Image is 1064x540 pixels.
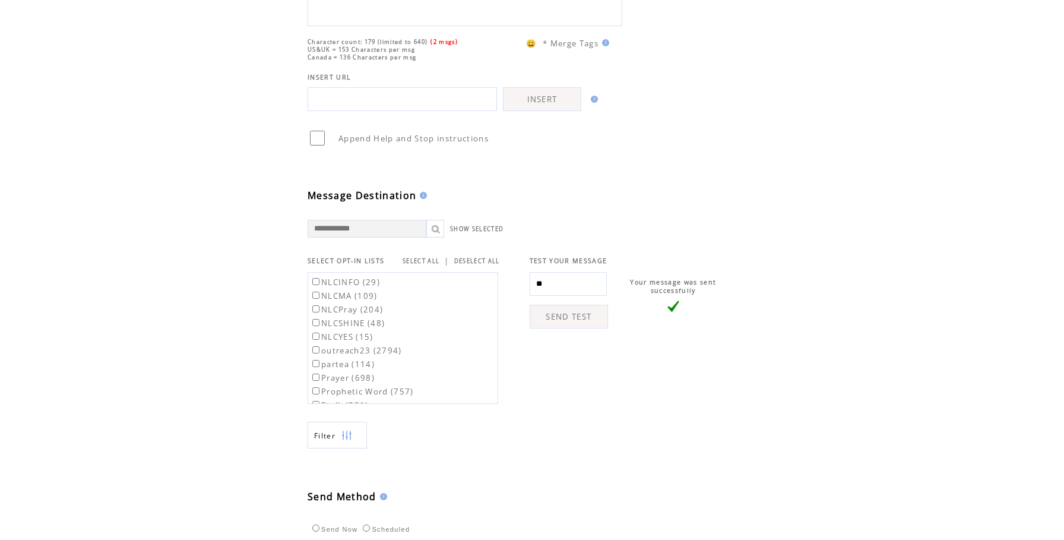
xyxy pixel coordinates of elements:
[338,133,489,144] span: Append Help and Stop instructions
[312,278,319,285] input: NLCINFO (29)
[630,278,716,295] span: Your message was sent successfully
[310,277,380,288] label: NLCINFO (29)
[308,189,416,202] span: Message Destination
[310,331,373,342] label: NLCYES (15)
[309,526,357,533] label: Send Now
[530,305,608,329] a: SEND TEST
[308,38,427,46] span: Character count: 179 (limited to 640)
[310,318,385,329] label: NLCSHINE (48)
[312,333,319,340] input: NLCYES (15)
[312,305,319,312] input: NLCPray (204)
[308,46,415,53] span: US&UK = 153 Characters per msg
[450,225,503,233] a: SHOW SELECTED
[543,38,598,49] span: * Merge Tags
[312,374,319,381] input: Prayer (698)
[403,257,439,265] a: SELECT ALL
[530,257,607,265] span: TEST YOUR MESSAGE
[308,422,367,449] a: Filter
[312,525,319,532] input: Send Now
[598,39,609,46] img: help.gif
[416,192,427,199] img: help.gif
[363,525,370,532] input: Scheduled
[312,360,319,367] input: partea (114)
[312,346,319,353] input: outreach23 (2794)
[312,401,319,408] input: Ptalk (891)
[308,257,384,265] span: SELECT OPT-IN LISTS
[310,290,378,301] label: NLCMA (109)
[308,73,351,81] span: INSERT URL
[360,526,410,533] label: Scheduled
[376,493,387,500] img: help.gif
[312,319,319,326] input: NLCSHINE (48)
[310,304,383,315] label: NLCPray (204)
[526,38,537,49] span: 😀
[667,301,679,312] img: vLarge.png
[341,422,352,449] img: filters.png
[430,38,458,46] span: (2 msgs)
[312,292,319,299] input: NLCMA (109)
[308,490,376,503] span: Send Method
[444,255,449,266] span: |
[454,257,500,265] a: DESELECT ALL
[310,372,375,383] label: Prayer (698)
[310,359,375,370] label: partea (114)
[310,386,414,397] label: Prophetic Word (757)
[310,400,369,410] label: Ptalk (891)
[314,431,335,441] span: Show filters
[310,345,402,356] label: outreach23 (2794)
[587,96,598,103] img: help.gif
[308,53,416,61] span: Canada = 136 Characters per msg
[312,387,319,394] input: Prophetic Word (757)
[503,87,581,111] a: INSERT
